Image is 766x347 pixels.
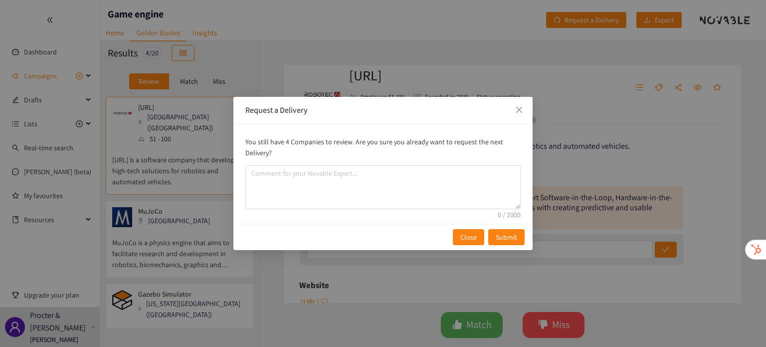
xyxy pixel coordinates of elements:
span: Close [460,232,477,243]
button: Close [506,97,533,124]
span: close [515,106,523,114]
button: Close [453,229,484,245]
textarea: comment [245,165,521,209]
button: Submit [488,229,525,245]
p: You still have 4 Companies to review. Are you sure you already want to request the next Delivery? [245,136,521,158]
span: Submit [496,232,517,243]
iframe: Chat Widget [716,299,766,347]
div: Request a Delivery [245,105,521,116]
